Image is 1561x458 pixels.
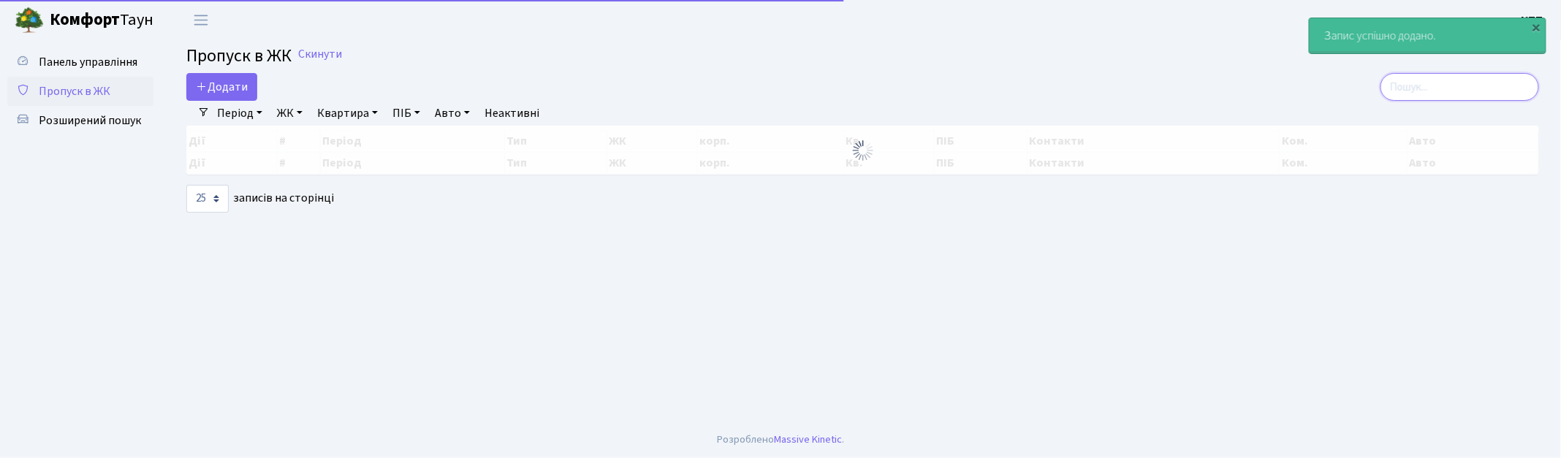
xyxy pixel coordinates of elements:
[39,83,110,99] span: Пропуск в ЖК
[1522,12,1543,29] a: КПП
[211,101,268,126] a: Період
[851,139,875,162] img: Обробка...
[183,8,219,32] button: Переключити навігацію
[186,73,257,101] a: Додати
[429,101,476,126] a: Авто
[186,185,334,213] label: записів на сторінці
[7,77,153,106] a: Пропуск в ЖК
[1310,18,1546,53] div: Запис успішно додано.
[311,101,384,126] a: Квартира
[271,101,308,126] a: ЖК
[186,43,292,69] span: Пропуск в ЖК
[1380,73,1539,101] input: Пошук...
[479,101,545,126] a: Неактивні
[387,101,426,126] a: ПІБ
[186,185,229,213] select: записів на сторінці
[298,47,342,61] a: Скинути
[1530,20,1544,34] div: ×
[7,106,153,135] a: Розширений пошук
[7,47,153,77] a: Панель управління
[50,8,153,33] span: Таун
[717,432,844,448] div: Розроблено .
[196,79,248,95] span: Додати
[39,54,137,70] span: Панель управління
[15,6,44,35] img: logo.png
[774,432,842,447] a: Massive Kinetic
[50,8,120,31] b: Комфорт
[39,112,141,129] span: Розширений пошук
